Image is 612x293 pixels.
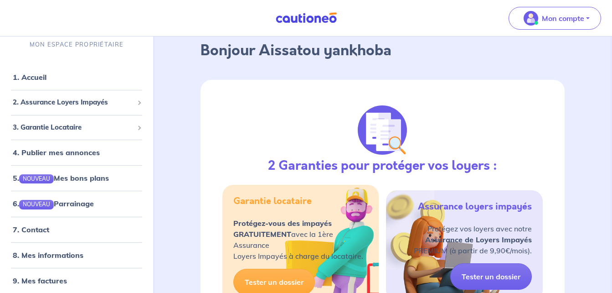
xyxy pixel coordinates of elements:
[524,11,538,26] img: illu_account_valid_menu.svg
[509,7,601,30] button: illu_account_valid_menu.svgMon compte
[201,40,565,62] p: Bonjour Aissatou yankhoba
[4,246,149,264] div: 8. Mes informations
[13,251,83,260] a: 8. Mes informations
[13,199,94,209] a: 6.NOUVEAUParrainage
[13,122,134,133] span: 3. Garantie Locataire
[13,173,109,183] a: 5.NOUVEAUMes bons plans
[233,219,332,239] strong: Protégez-vous des impayés GRATUITEMENT
[13,148,100,157] a: 4. Publier mes annonces
[4,68,149,86] div: 1. Accueil
[13,225,49,234] a: 7. Contact
[4,169,149,187] div: 5.NOUVEAUMes bons plans
[4,94,149,111] div: 2. Assurance Loyers Impayés
[425,235,532,244] strong: Assurance de Loyers Impayés
[4,143,149,162] div: 4. Publier mes annonces
[542,13,584,24] p: Mon compte
[268,158,497,174] h3: 2 Garanties pour protéger vos loyers :
[4,195,149,213] div: 6.NOUVEAUParrainage
[4,272,149,290] div: 9. Mes factures
[13,276,67,285] a: 9. Mes factures
[233,218,368,262] p: avec la 1ère Assurance Loyers Impayés à charge du locataire.
[13,97,134,108] span: 2. Assurance Loyers Impayés
[414,223,532,256] p: Protégez vos loyers avec notre PREMIUM (à partir de 9,90€/mois).
[418,201,532,212] h5: Assurance loyers impayés
[4,119,149,136] div: 3. Garantie Locataire
[13,73,46,82] a: 1. Accueil
[272,12,340,24] img: Cautioneo
[30,40,123,49] p: MON ESPACE PROPRIÉTAIRE
[233,196,312,207] h5: Garantie locataire
[450,263,532,290] a: Tester un dossier
[4,220,149,239] div: 7. Contact
[358,105,407,155] img: justif-loupe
